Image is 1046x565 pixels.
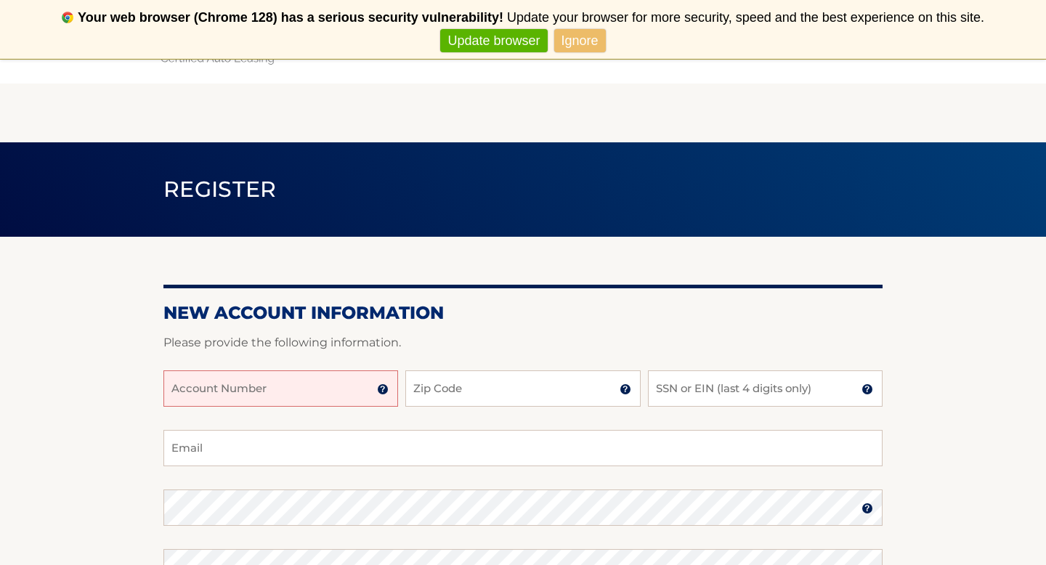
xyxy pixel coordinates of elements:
input: Zip Code [405,370,640,407]
input: Email [163,430,883,466]
img: tooltip.svg [620,383,631,395]
img: tooltip.svg [861,503,873,514]
img: tooltip.svg [377,383,389,395]
h2: New Account Information [163,302,883,324]
p: Please provide the following information. [163,333,883,353]
a: Ignore [554,29,606,53]
img: tooltip.svg [861,383,873,395]
b: Your web browser (Chrome 128) has a serious security vulnerability! [78,10,503,25]
input: SSN or EIN (last 4 digits only) [648,370,883,407]
a: Update browser [440,29,547,53]
input: Account Number [163,370,398,407]
span: Register [163,176,277,203]
span: Update your browser for more security, speed and the best experience on this site. [507,10,984,25]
